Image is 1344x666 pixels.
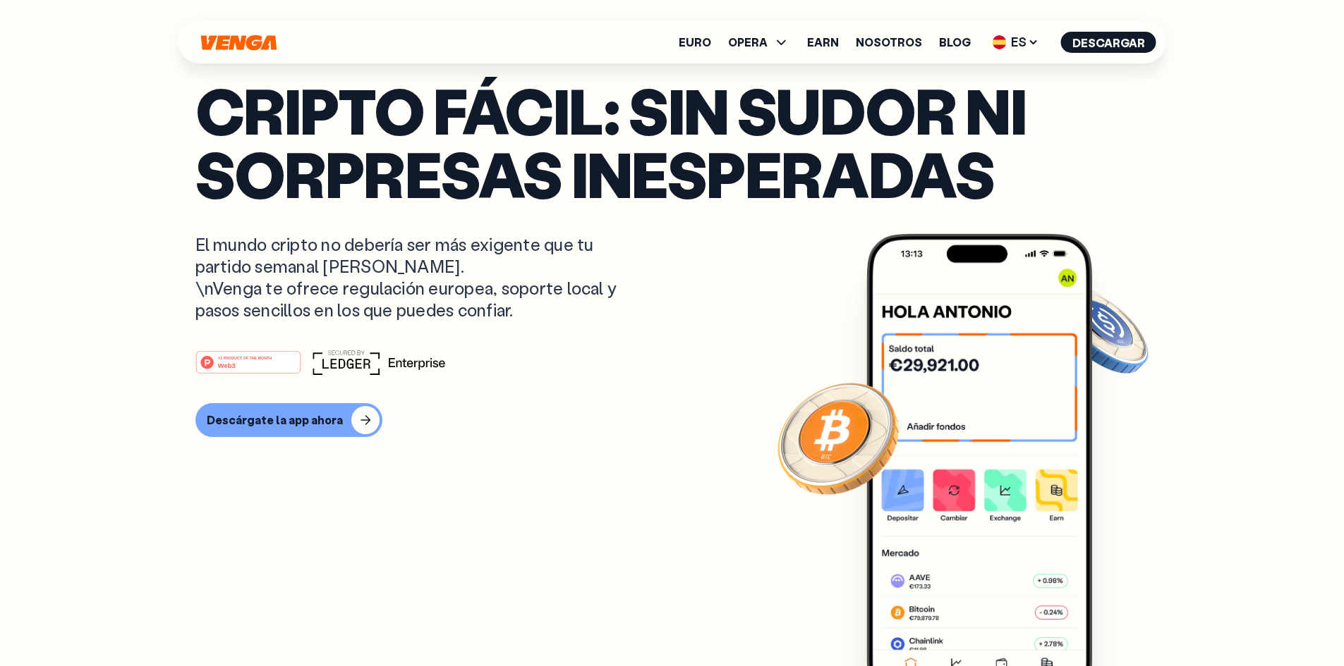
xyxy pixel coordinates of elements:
div: Descárgate la app ahora [207,413,343,427]
a: Euro [679,37,711,48]
a: Earn [807,37,839,48]
a: Blog [939,37,971,48]
a: Descárgate la app ahora [195,403,1149,437]
span: ES [988,31,1044,54]
tspan: #1 PRODUCT OF THE MONTH [218,356,272,360]
img: USDC coin [1050,279,1151,381]
span: OPERA [728,37,768,48]
a: Nosotros [856,37,922,48]
button: Descargar [1061,32,1156,53]
img: flag-es [993,35,1007,49]
span: OPERA [728,34,790,51]
button: Descárgate la app ahora [195,403,382,437]
a: #1 PRODUCT OF THE MONTHWeb3 [195,359,301,377]
p: Cripto fácil: sin sudor ni sorpresas inesperadas [195,78,1149,205]
img: Bitcoin [775,374,902,501]
tspan: Web3 [217,361,235,369]
svg: Inicio [200,35,279,51]
p: El mundo cripto no debería ser más exigente que tu partido semanal [PERSON_NAME]. \nVenga te ofre... [195,233,641,321]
